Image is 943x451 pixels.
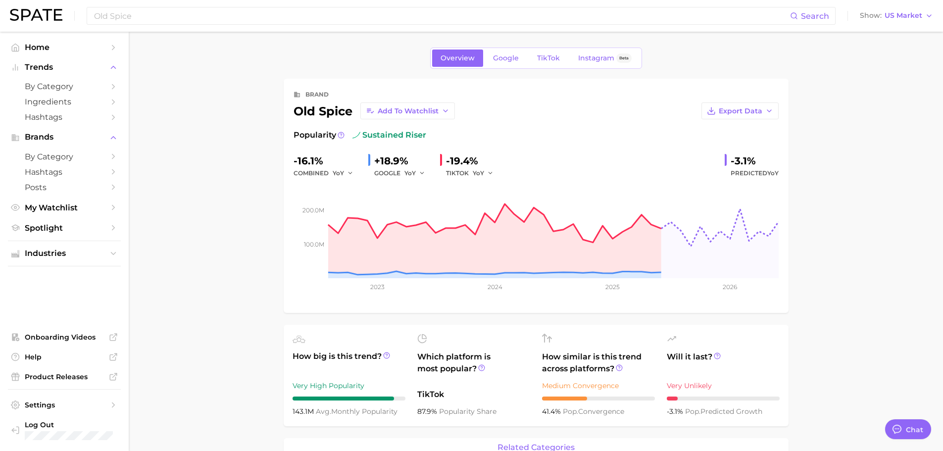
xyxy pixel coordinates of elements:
[417,389,530,401] span: TikTok
[374,167,432,179] div: GOOGLE
[8,40,121,55] a: Home
[487,283,502,291] tspan: 2024
[25,223,104,233] span: Spotlight
[8,369,121,384] a: Product Releases
[885,13,922,18] span: US Market
[25,420,113,429] span: Log Out
[563,407,578,416] abbr: popularity index
[667,407,685,416] span: -3.1%
[8,350,121,364] a: Help
[542,351,655,375] span: How similar is this trend across platforms?
[8,220,121,236] a: Spotlight
[293,397,405,401] div: 9 / 10
[25,183,104,192] span: Posts
[293,380,405,392] div: Very High Popularity
[723,283,737,291] tspan: 2026
[25,63,104,72] span: Trends
[570,50,640,67] a: InstagramBeta
[417,351,530,384] span: Which platform is most popular?
[8,60,121,75] button: Trends
[294,129,336,141] span: Popularity
[333,167,354,179] button: YoY
[8,130,121,145] button: Brands
[667,397,780,401] div: 1 / 10
[25,167,104,177] span: Hashtags
[860,13,882,18] span: Show
[485,50,527,67] a: Google
[352,129,426,141] span: sustained riser
[8,398,121,412] a: Settings
[731,153,779,169] div: -3.1%
[446,167,500,179] div: TIKTOK
[473,169,484,177] span: YoY
[25,203,104,212] span: My Watchlist
[8,149,121,164] a: by Category
[701,102,779,119] button: Export Data
[25,112,104,122] span: Hashtags
[8,79,121,94] a: by Category
[8,330,121,345] a: Onboarding Videos
[352,131,360,139] img: sustained riser
[25,352,104,361] span: Help
[537,54,560,62] span: TikTok
[360,102,455,119] button: Add to Watchlist
[293,407,316,416] span: 143.1m
[294,102,455,119] div: old spice
[404,167,426,179] button: YoY
[529,50,568,67] a: TikTok
[8,109,121,125] a: Hashtags
[542,407,563,416] span: 41.4%
[857,9,936,22] button: ShowUS Market
[578,54,614,62] span: Instagram
[316,407,331,416] abbr: average
[370,283,384,291] tspan: 2023
[8,180,121,195] a: Posts
[685,407,762,416] span: predicted growth
[25,43,104,52] span: Home
[378,107,439,115] span: Add to Watchlist
[667,351,780,375] span: Will it last?
[731,167,779,179] span: Predicted
[8,246,121,261] button: Industries
[333,169,344,177] span: YoY
[446,153,500,169] div: -19.4%
[316,407,397,416] span: monthly popularity
[417,407,439,416] span: 87.9%
[667,380,780,392] div: Very Unlikely
[293,351,405,375] span: How big is this trend?
[8,200,121,215] a: My Watchlist
[801,11,829,21] span: Search
[439,407,496,416] span: popularity share
[473,167,494,179] button: YoY
[8,94,121,109] a: Ingredients
[25,372,104,381] span: Product Releases
[25,152,104,161] span: by Category
[493,54,519,62] span: Google
[25,97,104,106] span: Ingredients
[305,89,329,100] div: brand
[432,50,483,67] a: Overview
[25,82,104,91] span: by Category
[563,407,624,416] span: convergence
[8,164,121,180] a: Hashtags
[605,283,620,291] tspan: 2025
[10,9,62,21] img: SPATE
[25,401,104,409] span: Settings
[25,249,104,258] span: Industries
[93,7,790,24] input: Search here for a brand, industry, or ingredient
[294,153,360,169] div: -16.1%
[719,107,762,115] span: Export Data
[374,153,432,169] div: +18.9%
[25,133,104,142] span: Brands
[441,54,475,62] span: Overview
[8,417,121,443] a: Log out. Currently logged in with e-mail staiger.e@pg.com.
[619,54,629,62] span: Beta
[767,169,779,177] span: YoY
[542,380,655,392] div: Medium Convergence
[404,169,416,177] span: YoY
[25,333,104,342] span: Onboarding Videos
[685,407,700,416] abbr: popularity index
[294,167,360,179] div: combined
[542,397,655,401] div: 4 / 10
